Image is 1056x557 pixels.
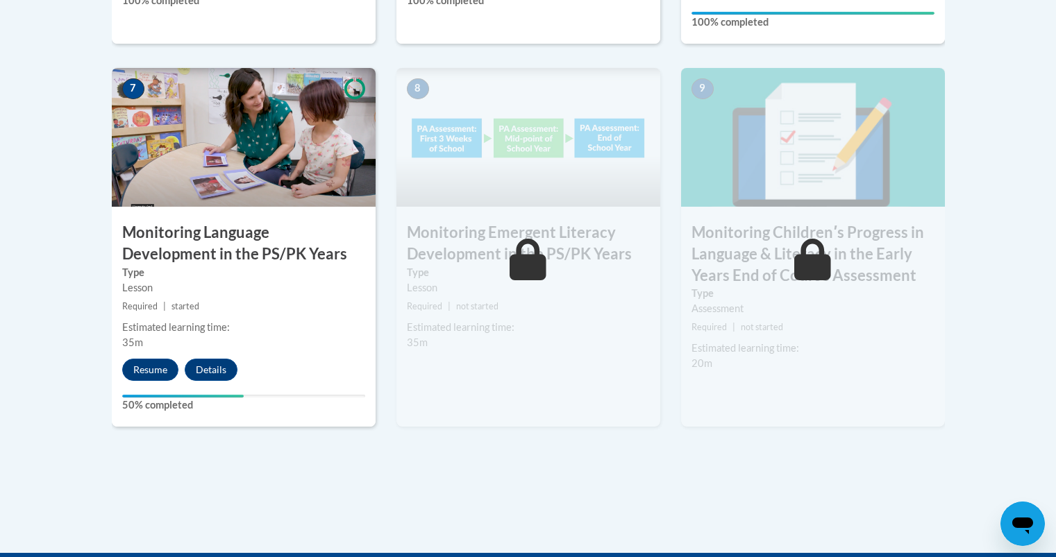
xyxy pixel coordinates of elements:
div: Your progress [122,395,244,397]
img: Course Image [112,68,376,207]
img: Course Image [681,68,945,207]
label: Type [692,286,935,301]
div: Lesson [122,280,365,295]
span: 35m [407,336,428,348]
span: not started [456,301,498,311]
div: Your progress [692,12,935,15]
h3: Monitoring Language Development in the PS/PK Years [112,222,376,265]
h3: Monitoring Emergent Literacy Development in the PS/PK Years [396,222,660,265]
button: Details [185,359,237,381]
label: Type [122,265,365,280]
span: | [448,301,451,311]
span: 7 [122,78,144,99]
span: Required [122,301,158,311]
span: started [171,301,199,311]
button: Resume [122,359,178,381]
div: Estimated learning time: [122,320,365,335]
div: Lesson [407,280,650,295]
label: Type [407,265,650,280]
img: Course Image [396,68,660,207]
span: Required [407,301,442,311]
label: 50% completed [122,397,365,413]
span: 35m [122,336,143,348]
div: Estimated learning time: [407,320,650,335]
span: | [163,301,166,311]
span: 8 [407,78,429,99]
div: Assessment [692,301,935,316]
iframe: Button to launch messaging window [1000,502,1045,546]
span: 20m [692,357,712,369]
div: Estimated learning time: [692,341,935,356]
h3: Monitoring Childrenʹs Progress in Language & Literacy in the Early Years End of Course Assessment [681,222,945,286]
span: Required [692,322,727,332]
label: 100% completed [692,15,935,30]
span: 9 [692,78,714,99]
span: not started [741,322,783,332]
span: | [732,322,735,332]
